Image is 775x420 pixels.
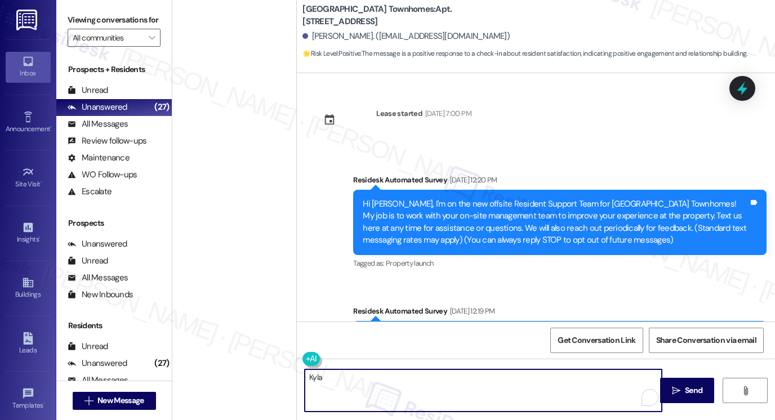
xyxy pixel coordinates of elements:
[353,255,767,271] div: Tagged as:
[6,218,51,248] a: Insights •
[447,174,497,186] div: [DATE] 12:20 PM
[6,163,51,193] a: Site Visit •
[376,108,422,119] div: Lease started
[97,395,144,406] span: New Message
[68,11,161,29] label: Viewing conversations for
[68,169,137,181] div: WO Follow-ups
[6,384,51,414] a: Templates •
[447,305,495,317] div: [DATE] 12:19 PM
[152,355,172,372] div: (27)
[50,123,52,131] span: •
[68,186,112,198] div: Escalate
[558,334,635,346] span: Get Conversation Link
[302,48,747,60] span: : The message is a positive response to a check-in about resident satisfaction, indicating positi...
[741,386,750,395] i: 
[68,374,128,386] div: All Messages
[149,33,155,42] i: 
[550,328,643,353] button: Get Conversation Link
[353,174,767,190] div: Residesk Automated Survey
[672,386,680,395] i: 
[302,49,360,58] strong: 🌟 Risk Level: Positive
[73,29,142,47] input: All communities
[73,392,156,410] button: New Message
[386,258,433,268] span: Property launch
[41,178,42,186] span: •
[685,385,702,396] span: Send
[68,152,130,164] div: Maintenance
[56,64,172,75] div: Prospects + Residents
[68,255,108,267] div: Unread
[68,118,128,130] div: All Messages
[68,238,127,250] div: Unanswered
[353,305,767,321] div: Residesk Automated Survey
[6,273,51,303] a: Buildings
[152,99,172,116] div: (27)
[363,198,749,247] div: Hi [PERSON_NAME], I'm on the new offsite Resident Support Team for [GEOGRAPHIC_DATA] Townhomes! M...
[84,396,93,405] i: 
[305,369,662,412] textarea: To enrich screen reader interactions, please activate Accessibility in Grammarly extension settings
[56,320,172,332] div: Residents
[68,289,133,301] div: New Inbounds
[660,378,715,403] button: Send
[302,30,510,42] div: [PERSON_NAME]. ([EMAIL_ADDRESS][DOMAIN_NAME])
[68,272,128,284] div: All Messages
[68,341,108,352] div: Unread
[16,10,39,30] img: ResiDesk Logo
[6,329,51,359] a: Leads
[656,334,756,346] span: Share Conversation via email
[68,101,127,113] div: Unanswered
[302,3,528,28] b: [GEOGRAPHIC_DATA] Townhomes: Apt. [STREET_ADDRESS]
[39,234,41,242] span: •
[43,400,45,408] span: •
[56,217,172,229] div: Prospects
[68,358,127,369] div: Unanswered
[422,108,471,119] div: [DATE] 7:00 PM
[649,328,764,353] button: Share Conversation via email
[68,84,108,96] div: Unread
[6,52,51,82] a: Inbox
[68,135,146,147] div: Review follow-ups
